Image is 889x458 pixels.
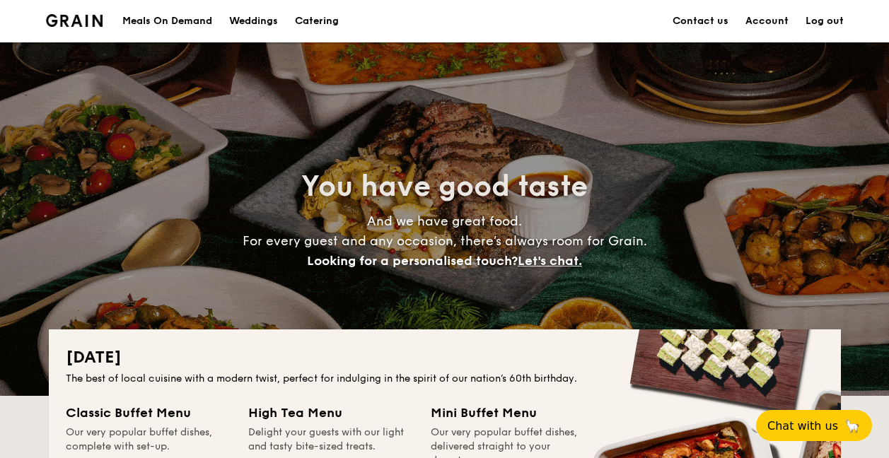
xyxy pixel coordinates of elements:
div: Mini Buffet Menu [431,403,596,423]
a: Logotype [46,14,103,27]
img: Grain [46,14,103,27]
span: Looking for a personalised touch? [307,253,518,269]
span: Let's chat. [518,253,582,269]
div: The best of local cuisine with a modern twist, perfect for indulging in the spirit of our nation’... [66,372,824,386]
div: High Tea Menu [248,403,414,423]
h2: [DATE] [66,346,824,369]
span: And we have great food. For every guest and any occasion, there’s always room for Grain. [243,213,647,269]
div: Classic Buffet Menu [66,403,231,423]
span: Chat with us [767,419,838,433]
span: You have good taste [301,170,588,204]
button: Chat with us🦙 [756,410,872,441]
span: 🦙 [844,418,861,434]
